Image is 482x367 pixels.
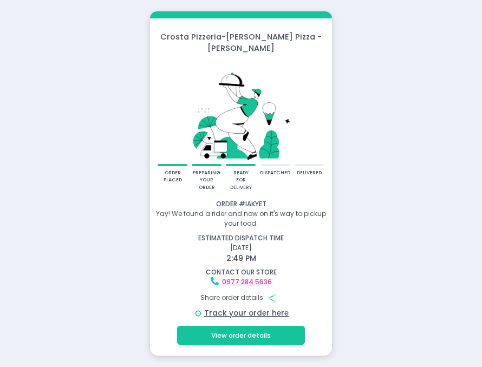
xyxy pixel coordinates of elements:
div: estimated dispatch time [152,233,330,243]
span: 2:49 PM [226,253,256,264]
div: order placed [161,169,184,184]
div: Share order details [152,289,330,308]
div: preparing your order [193,169,220,192]
a: Track your order here [204,308,289,318]
div: Crosta Pizzeria - [PERSON_NAME] Pizza - [PERSON_NAME] [150,31,332,55]
button: View order details [177,326,304,345]
img: talkie [159,61,323,164]
div: delivered [297,169,322,177]
div: Yay! We found a rider and now on it's way to pickup your food. [152,209,330,228]
div: Order # IAKYET [152,199,330,209]
div: contact our store [152,267,330,277]
div: [DATE] [145,233,337,264]
a: 0977 284 5636 [222,277,272,286]
div: ready for delivery [229,169,252,192]
div: dispatched [260,169,290,177]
